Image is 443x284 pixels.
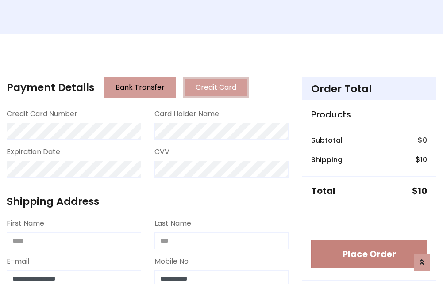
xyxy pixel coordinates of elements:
[154,218,191,229] label: Last Name
[423,135,427,145] span: 0
[412,186,427,196] h5: $
[7,256,29,267] label: E-mail
[418,185,427,197] span: 10
[420,155,427,165] span: 10
[154,109,219,119] label: Card Holder Name
[7,109,77,119] label: Credit Card Number
[154,147,169,157] label: CVV
[104,77,176,98] button: Bank Transfer
[311,136,343,144] h6: Subtotal
[311,109,427,120] h5: Products
[154,256,189,267] label: Mobile No
[311,155,343,164] h6: Shipping
[311,83,427,95] h4: Order Total
[183,77,249,98] button: Credit Card
[418,136,427,144] h6: $
[416,155,427,164] h6: $
[7,81,94,94] h4: Payment Details
[311,186,335,196] h5: Total
[7,218,44,229] label: First Name
[311,240,427,268] button: Place Order
[7,147,60,157] label: Expiration Date
[7,195,289,208] h4: Shipping Address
